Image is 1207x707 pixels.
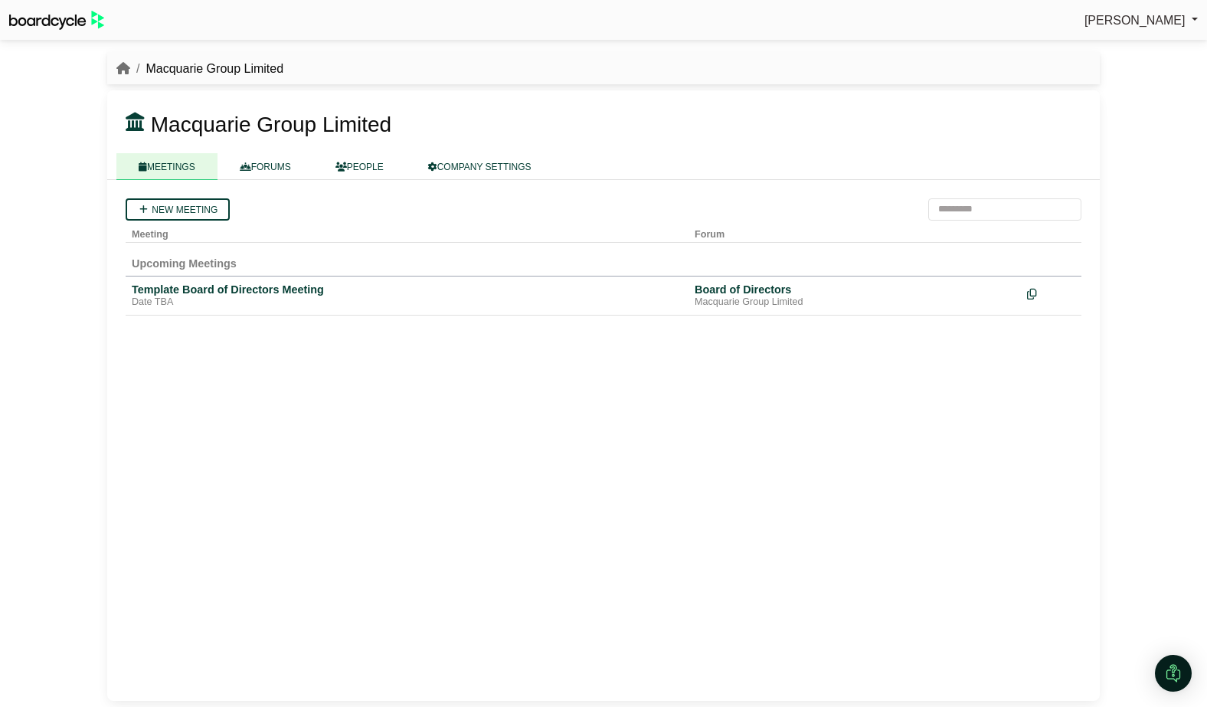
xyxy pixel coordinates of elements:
th: Forum [689,221,1021,243]
a: New meeting [126,198,230,221]
div: Open Intercom Messenger [1155,655,1192,692]
a: COMPANY SETTINGS [406,153,554,180]
a: Template Board of Directors Meeting Date TBA [132,283,682,309]
span: [PERSON_NAME] [1084,14,1186,27]
a: Board of Directors Macquarie Group Limited [695,283,1015,309]
a: FORUMS [218,153,313,180]
span: Upcoming Meetings [132,257,237,270]
nav: breadcrumb [116,59,283,79]
a: PEOPLE [313,153,406,180]
img: BoardcycleBlackGreen-aaafeed430059cb809a45853b8cf6d952af9d84e6e89e1f1685b34bfd5cb7d64.svg [9,11,104,30]
a: [PERSON_NAME] [1084,11,1198,31]
div: Board of Directors [695,283,1015,296]
li: Macquarie Group Limited [130,59,283,79]
div: Date TBA [132,296,682,309]
th: Meeting [126,221,689,243]
div: Macquarie Group Limited [695,296,1015,309]
span: Macquarie Group Limited [151,113,391,136]
div: Make a copy [1027,283,1075,303]
a: MEETINGS [116,153,218,180]
div: Template Board of Directors Meeting [132,283,682,296]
